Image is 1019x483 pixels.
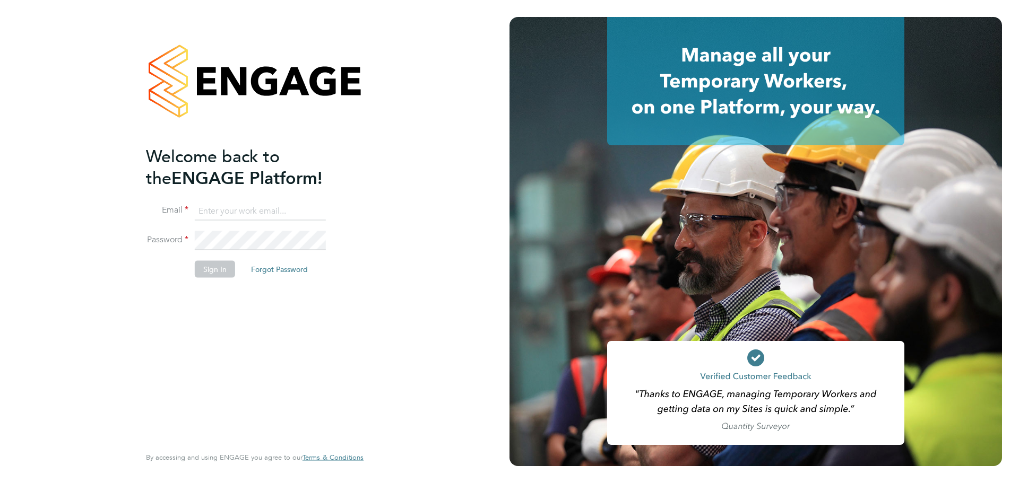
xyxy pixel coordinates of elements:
h2: ENGAGE Platform! [146,145,353,189]
button: Forgot Password [243,261,316,278]
span: Welcome back to the [146,146,280,188]
label: Password [146,234,188,245]
button: Sign In [195,261,235,278]
label: Email [146,205,188,216]
input: Enter your work email... [195,201,326,221]
a: Terms & Conditions [303,453,364,462]
span: Terms & Conditions [303,453,364,462]
span: By accessing and using ENGAGE you agree to our [146,453,364,462]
